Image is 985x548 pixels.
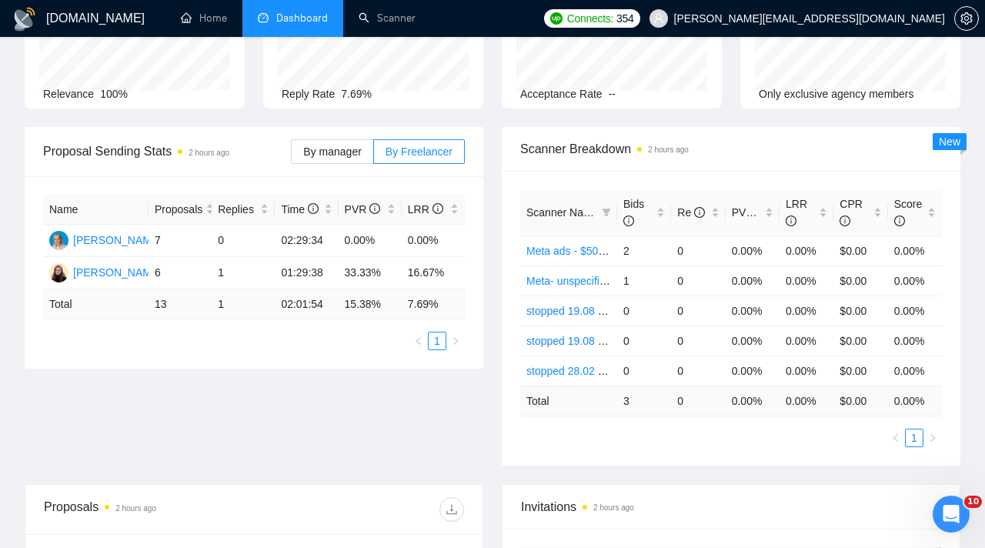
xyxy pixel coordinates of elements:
[429,332,446,349] a: 1
[833,386,887,416] td: $ 0.00
[671,326,725,356] td: 0
[369,203,380,214] span: info-circle
[439,497,464,522] button: download
[520,88,603,100] span: Acceptance Rate
[617,296,671,326] td: 0
[526,206,598,219] span: Scanner Name
[780,326,833,356] td: 0.00%
[386,145,452,158] span: By Freelancer
[567,10,613,27] span: Connects:
[446,332,465,350] li: Next Page
[886,429,905,447] button: left
[617,266,671,296] td: 1
[671,236,725,266] td: 0
[602,208,611,217] span: filter
[726,356,780,386] td: 0.00%
[12,7,37,32] img: logo
[623,198,644,227] span: Bids
[149,257,212,289] td: 6
[49,233,162,246] a: AS[PERSON_NAME]
[212,225,275,257] td: 0
[833,296,887,326] td: $0.00
[49,231,68,250] img: AS
[955,12,978,25] span: setting
[359,12,416,25] a: searchScanner
[212,195,275,225] th: Replies
[888,296,942,326] td: 0.00%
[181,12,227,25] a: homeHome
[786,198,807,227] span: LRR
[671,386,725,416] td: 0
[954,6,979,31] button: setting
[409,332,428,350] button: left
[275,225,338,257] td: 02:29:34
[617,356,671,386] td: 0
[726,236,780,266] td: 0.00%
[258,12,269,23] span: dashboard
[671,266,725,296] td: 0
[939,135,960,148] span: New
[780,296,833,326] td: 0.00%
[100,88,128,100] span: 100%
[617,386,671,416] td: 3
[888,356,942,386] td: 0.00%
[888,266,942,296] td: 0.00%
[617,236,671,266] td: 2
[609,88,616,100] span: --
[954,12,979,25] a: setting
[345,203,381,216] span: PVR
[964,496,982,508] span: 10
[780,236,833,266] td: 0.00%
[339,225,402,257] td: 0.00%
[520,386,617,416] td: Total
[275,257,338,289] td: 01:29:38
[593,503,634,512] time: 2 hours ago
[275,289,338,319] td: 02:01:54
[212,289,275,319] td: 1
[833,326,887,356] td: $0.00
[840,198,863,227] span: CPR
[648,145,689,154] time: 2 hours ago
[339,257,402,289] td: 33.33%
[43,195,149,225] th: Name
[726,266,780,296] td: 0.00%
[894,216,905,226] span: info-circle
[402,225,465,257] td: 0.00%
[526,365,821,377] a: stopped 28.02 - Google Ads - LeadGen/cases/hook- saved $k
[149,225,212,257] td: 7
[281,203,318,216] span: Time
[906,429,923,446] a: 1
[409,332,428,350] li: Previous Page
[149,195,212,225] th: Proposals
[888,386,942,416] td: 0.00 %
[888,236,942,266] td: 0.00%
[623,216,634,226] span: info-circle
[408,203,443,216] span: LRR
[886,429,905,447] li: Previous Page
[308,203,319,214] span: info-circle
[73,232,162,249] div: [PERSON_NAME]
[212,257,275,289] td: 1
[155,201,202,218] span: Proposals
[49,266,162,278] a: TB[PERSON_NAME]
[43,289,149,319] td: Total
[671,356,725,386] td: 0
[402,257,465,289] td: 16.67%
[149,289,212,319] td: 13
[402,289,465,319] td: 7.69 %
[786,216,796,226] span: info-circle
[43,142,291,161] span: Proposal Sending Stats
[780,356,833,386] td: 0.00%
[414,336,423,346] span: left
[891,433,900,443] span: left
[726,326,780,356] td: 0.00%
[780,266,833,296] td: 0.00%
[115,504,156,513] time: 2 hours ago
[282,88,335,100] span: Reply Rate
[526,305,867,317] a: stopped 19.08 - Meta ads - LeadGen/cases/ hook - tripled leads- $500+
[339,289,402,319] td: 15.38 %
[923,429,942,447] button: right
[189,149,229,157] time: 2 hours ago
[933,496,970,533] iframe: Intercom live chat
[888,326,942,356] td: 0.00%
